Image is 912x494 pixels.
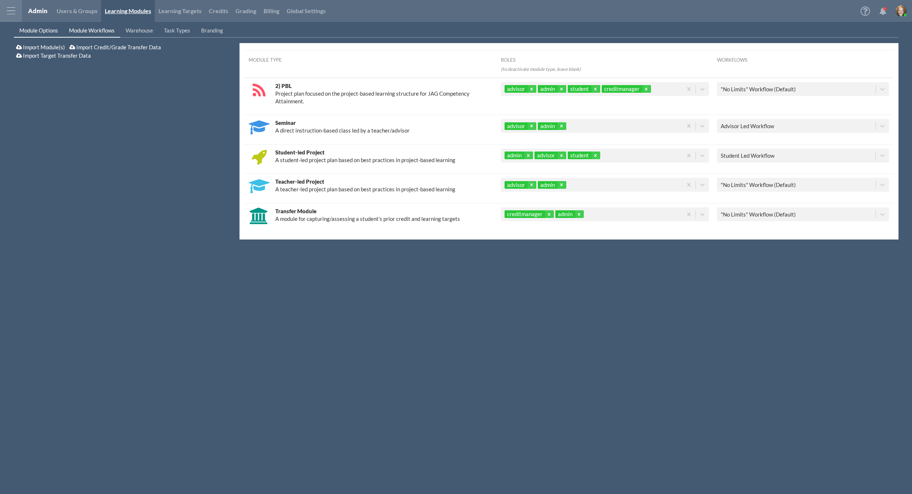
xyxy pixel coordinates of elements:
[126,27,153,34] span: Warehouse
[23,52,91,59] span: Import Target Transfer Data
[14,51,93,60] button: Import Target Transfer Data
[721,85,796,93] div: "No Limits" Workflow (Default)
[896,5,907,16] img: image
[501,57,516,63] span: Roles
[721,181,796,189] div: "No Limits" Workflow (Default)
[505,152,524,159] div: admin
[275,156,493,164] p: A student-led project plan based on best practices in project-based learning
[275,83,292,89] strong: 2) PBL
[505,210,545,218] div: creditmanager
[64,24,120,38] a: Module Workflows
[201,27,223,34] span: Branding
[275,127,493,134] p: A direct instruction-based class led by a teacher/advisor
[23,44,65,50] span: Import Module(s)
[717,57,747,63] span: Workflows
[249,57,282,63] span: Module Type
[721,122,774,130] div: Advisor Led Workflow
[275,149,325,156] strong: Student-led Project
[505,85,528,93] div: advisor
[275,215,493,223] p: A module for capturing/assessing a student's prior credit and learning targets
[538,122,557,130] div: admin
[196,24,229,38] a: Branding
[28,7,47,15] a: Admin
[505,122,528,130] div: advisor
[69,27,115,34] span: Module Workflows
[164,27,190,34] span: Task Types
[568,85,591,93] div: student
[538,181,557,189] div: admin
[19,27,58,34] span: Module Options
[120,24,158,38] a: Warehouse
[505,181,528,189] div: advisor
[275,119,296,126] strong: Seminar
[275,185,493,193] p: A teacher-led project plan based on best practices in project-based learning
[721,152,774,159] div: Student Led Workflow
[275,208,317,214] strong: Transfer Module
[76,44,161,50] span: Import Credit/Grade Transfer Data
[568,152,591,159] div: student
[721,210,796,218] div: "No Limits" Workflow (Default)
[534,152,557,159] div: advisor
[158,24,196,38] a: Task Types
[275,178,324,185] strong: Teacher-led Project
[501,66,581,72] em: (to deactivate module type, leave blank)
[67,43,163,51] button: Import Credit/Grade Transfer Data
[14,43,67,51] button: Import Module(s)
[538,85,557,93] div: admin
[555,210,575,218] div: admin
[275,90,493,105] p: Project plan focused on the project-based learning structure for JAG Competency Attainment.
[14,24,64,38] a: Module Options
[602,85,642,93] div: creditmanager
